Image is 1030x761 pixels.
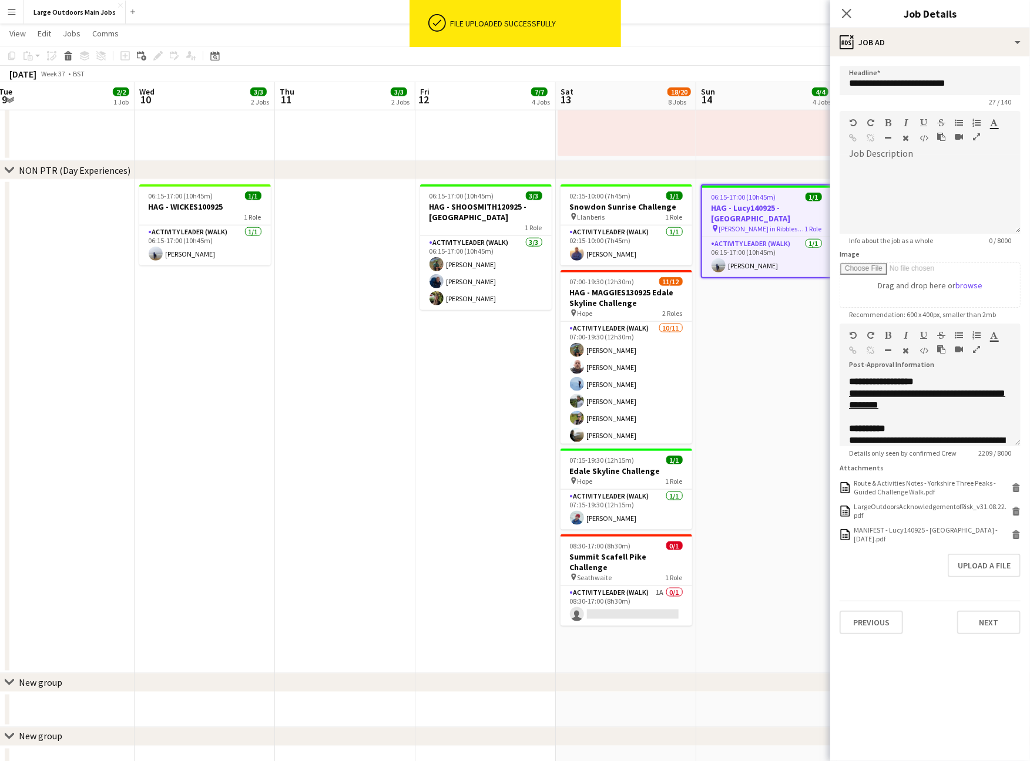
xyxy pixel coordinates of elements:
h3: HAG - SHOOSMITH120925 - [GEOGRAPHIC_DATA] [420,201,552,223]
app-job-card: 07:15-19:30 (12h15m)1/1Edale Skyline Challenge Hope1 RoleActivity Leader (Walk)1/107:15-19:30 (12... [561,449,692,530]
h3: Summit Scafell Pike Challenge [561,551,692,573]
div: 4 Jobs [532,97,550,106]
button: Underline [920,118,928,127]
div: Route & Activities Notes - Yorkshire Three Peaks - Guided Challenge Walk.pdf [854,479,1009,496]
app-job-card: 06:15-17:00 (10h45m)1/1HAG - WICKES1009251 RoleActivity Leader (Walk)1/106:15-17:00 (10h45m)[PERS... [139,184,271,265]
span: 4/4 [812,87,828,96]
span: Hope [578,309,593,318]
h3: HAG - MAGGIES130925 Edale Skyline Challenge [561,287,692,308]
button: Strikethrough [937,118,945,127]
span: 1/1 [666,191,683,200]
div: 8 Jobs [668,97,690,106]
button: Upload a file [948,554,1021,577]
div: BST [73,69,85,78]
button: Fullscreen [972,132,981,142]
app-card-role: Activity Leader (Walk)10/1107:00-19:30 (12h30m)[PERSON_NAME][PERSON_NAME][PERSON_NAME][PERSON_NAM... [561,322,692,532]
span: 3/3 [250,87,267,96]
span: Recommendation: 600 x 400px, smaller than 2mb [840,310,1005,319]
div: Job Ad [830,28,1030,56]
app-card-role: Activity Leader (Walk)3/306:15-17:00 (10h45m)[PERSON_NAME][PERSON_NAME][PERSON_NAME] [420,236,552,310]
app-card-role: Activity Leader (Walk)1/102:15-10:00 (7h45m)[PERSON_NAME] [561,225,692,265]
span: 2209 / 8000 [969,449,1021,457]
button: Redo [867,118,875,127]
button: Fullscreen [972,345,981,354]
span: 1/1 [666,456,683,464]
div: MANIFEST - Lucy140925 - Yorkshire Three Peaks - Sunday 14th September 2025.pdf [854,526,1009,543]
span: 18/20 [667,87,691,96]
a: View [5,26,31,41]
button: Clear Formatting [902,133,910,143]
div: New group [19,730,62,742]
app-card-role: Activity Leader (Walk)1/107:15-19:30 (12h15m)[PERSON_NAME] [561,490,692,530]
span: 2/2 [113,87,129,96]
button: Paste as plain text [937,345,945,354]
span: Sat [561,86,573,97]
span: [PERSON_NAME] in Ribblesdale [GEOGRAPHIC_DATA] [719,224,805,233]
span: 11/12 [659,277,683,286]
div: [DATE] [9,68,36,80]
span: 06:15-17:00 (10h45m) [149,191,213,200]
span: Hope [578,477,593,486]
span: 1 Role [666,477,683,486]
span: Comms [92,28,119,39]
h3: HAG - Lucy140925 - [GEOGRAPHIC_DATA] [702,203,831,224]
div: LargeOutdoorsAcknowledgementofRisk_v31.08.22.pdf [854,502,1009,520]
div: File uploaded successfully [451,18,616,29]
span: 1/1 [806,193,822,201]
button: Horizontal Line [884,133,893,143]
span: Info about the job as a whole [840,236,942,245]
app-job-card: 02:15-10:00 (7h45m)1/1Snowdon Sunrise Challenge Llanberis1 RoleActivity Leader (Walk)1/102:15-10:... [561,184,692,265]
h3: Job Details [830,6,1030,21]
span: 3/3 [526,191,542,200]
button: Undo [849,331,857,340]
button: Redo [867,331,875,340]
span: 0/1 [666,541,683,550]
div: 1 Job [113,97,129,106]
button: Paste as plain text [937,132,945,142]
span: 1 Role [666,213,683,221]
button: Bold [884,118,893,127]
button: Undo [849,118,857,127]
label: Attachments [840,463,884,472]
span: 10 [137,93,155,106]
span: 13 [559,93,573,106]
span: Llanberis [578,213,605,221]
button: Text Color [990,118,998,127]
span: 3/3 [391,87,407,96]
span: 14 [699,93,715,106]
a: Edit [33,26,56,41]
span: 11 [278,93,294,106]
span: 1 Role [805,224,822,233]
span: 02:15-10:00 (7h45m) [570,191,631,200]
button: Text Color [990,331,998,340]
app-job-card: 06:15-17:00 (10h45m)1/1HAG - Lucy140925 - [GEOGRAPHIC_DATA] [PERSON_NAME] in Ribblesdale [GEOGRAP... [701,184,833,278]
span: Edit [38,28,51,39]
span: Jobs [63,28,80,39]
app-job-card: 08:30-17:00 (8h30m)0/1Summit Scafell Pike Challenge Seathwaite1 RoleActivity Leader (Walk)1A0/108... [561,534,692,626]
div: 2 Jobs [251,97,269,106]
span: Thu [280,86,294,97]
div: NON PTR (Day Experiences) [19,164,130,176]
span: 7/7 [531,87,548,96]
span: 2 Roles [663,309,683,318]
button: Underline [920,331,928,340]
span: 1/1 [245,191,261,200]
span: 1 Role [244,213,261,221]
button: Unordered List [955,118,963,127]
h3: Edale Skyline Challenge [561,466,692,476]
span: 12 [418,93,430,106]
h3: HAG - WICKES100925 [139,201,271,212]
button: Unordered List [955,331,963,340]
span: 07:15-19:30 (12h15m) [570,456,635,464]
button: Bold [884,331,893,340]
span: 1 Role [666,573,683,582]
div: 4 Jobs [813,97,831,106]
app-job-card: 07:00-19:30 (12h30m)11/12HAG - MAGGIES130925 Edale Skyline Challenge Hope2 RolesActivity Leader (... [561,270,692,444]
button: Italic [902,118,910,127]
span: 0 / 8000 [979,236,1021,245]
span: 06:15-17:00 (10h45m) [430,191,494,200]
